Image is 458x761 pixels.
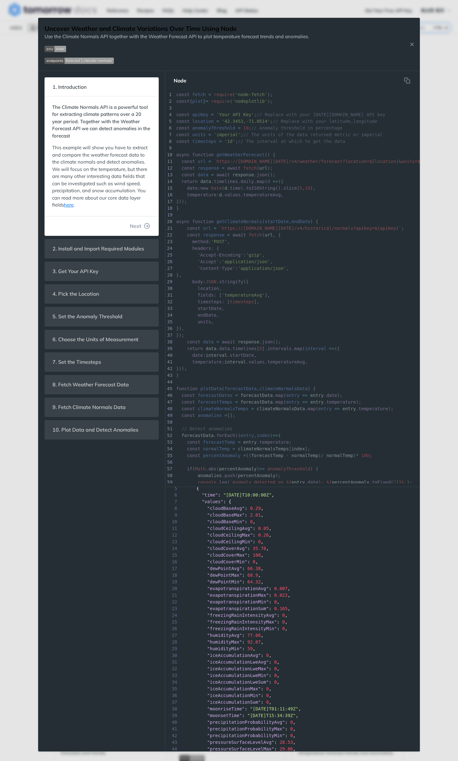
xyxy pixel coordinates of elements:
[380,226,396,231] span: apiKey
[176,279,249,284] span: : . ({
[211,186,222,191] span: Date
[45,330,159,349] section: 6. Choose the Units of Measurement
[166,265,173,272] div: 27
[166,399,173,405] div: 47
[198,313,216,318] span: endDate
[176,386,198,391] span: function
[219,279,243,284] span: stringify
[176,152,190,157] span: async
[176,119,377,124] span: ;
[176,99,273,104] span: { } ( );
[214,92,232,97] span: require
[310,393,324,398] span: entry
[52,144,151,209] p: This example will show you have to extract and compare the weather forecast data to the climate n...
[198,166,219,171] span: response
[292,219,310,224] span: endDate
[251,125,343,130] span: // Anomaly threshold in percentage
[326,399,356,405] span: temperature
[176,292,270,298] span: : [ ],
[176,346,340,351] span: . . [ ]. . ( ({
[192,112,209,117] span: apiKey
[166,165,173,172] div: 12
[176,226,404,231] span: ;
[166,238,173,245] div: 23
[176,299,259,304] span: : [ ],
[275,399,283,405] span: map
[187,226,200,231] span: const
[211,172,214,177] span: =
[166,332,173,339] div: 37
[198,159,205,164] span: url
[225,139,235,144] span: '1d'
[257,179,265,184] span: map
[165,278,172,285] div: 29
[267,346,292,351] span: intervals
[176,199,187,204] span: }));
[230,353,254,358] span: startDate
[176,132,383,137] span: ;
[45,352,159,372] section: 7. Set the Timesteps
[187,186,198,191] span: date
[176,413,235,418] span: [];
[198,306,222,311] span: startDate
[206,353,227,358] span: interval
[214,159,375,164] span: `https://[DOMAIN_NAME][DATE]/v4/weather/forecast?location=${
[257,406,305,411] span: climateNormalsData
[302,393,308,398] span: =>
[45,24,309,33] h1: Uncover Weather and Climate Variations Over Time Using Node
[343,406,356,411] span: entry
[182,179,198,184] span: return
[176,186,316,191] span: : ( . ). (). ( , ),
[249,232,262,237] span: fetch
[176,366,187,371] span: }));
[176,359,308,364] span: : . . ,
[166,98,173,105] div: 2
[198,406,248,411] span: climateNormalsTemps
[259,166,267,171] span: url
[166,131,173,138] div: 7
[198,393,232,398] span: forecastDates
[243,166,257,171] span: fetch
[206,99,208,104] span: =
[219,226,380,231] span: `https://[DOMAIN_NAME][DATE]/v4/historical/normals?apikey=${
[166,91,173,98] div: 1
[48,265,103,278] span: 3. Get Your API Key
[219,192,222,197] span: d
[192,119,214,124] span: location
[273,179,278,184] span: =>
[238,125,240,130] span: =
[230,299,254,304] span: timesteps
[243,192,281,197] span: temperatureAvg
[176,313,219,318] span: ,
[176,319,214,324] span: ,
[176,92,273,97] span: ( );
[182,393,195,398] span: const
[176,393,343,398] span: . ( . );
[262,339,273,344] span: json
[198,252,243,257] span: 'Accept-Encoding'
[240,179,254,184] span: daily
[208,159,211,164] span: =
[192,132,206,137] span: units
[176,259,273,264] span: : ,
[243,132,383,137] span: // The units of the data returned metric or imperial
[225,359,246,364] span: interval
[216,219,262,224] span: getClimateNormals
[176,239,230,244] span: : ,
[198,413,222,418] span: anomalies
[166,145,173,151] div: 9
[176,119,190,124] span: const
[48,310,127,323] span: 5. Set the Anomaly Threshold
[246,252,262,257] span: 'gzip'
[45,284,159,304] section: 4. Pick the Location
[166,158,173,165] div: 11
[219,139,222,144] span: =
[257,172,267,177] span: json
[216,119,219,124] span: =
[166,392,173,399] div: 46
[225,386,257,391] span: forecastData
[187,346,203,351] span: return
[198,286,219,291] span: location
[238,139,345,144] span: // The interval at which to get the data
[45,307,159,326] section: 5. Set the Anomaly Threshold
